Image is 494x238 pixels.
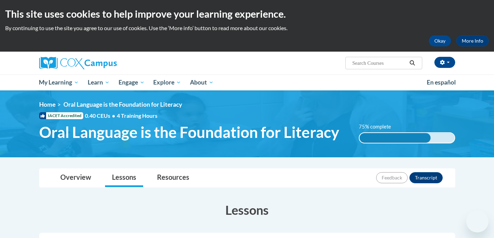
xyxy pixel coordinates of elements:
span: • [112,112,115,119]
a: My Learning [35,74,84,90]
span: IACET Accredited [39,112,83,119]
span: About [190,78,214,87]
a: About [185,74,218,90]
button: Account Settings [434,57,455,68]
h2: This site uses cookies to help improve your learning experience. [5,7,489,21]
input: Search Courses [352,59,407,67]
span: Oral Language is the Foundation for Literacy [39,123,339,141]
button: Feedback [376,172,408,183]
a: Overview [53,169,98,187]
a: More Info [456,35,489,46]
span: En español [427,79,456,86]
span: Engage [119,78,145,87]
span: My Learning [39,78,79,87]
iframe: Button to launch messaging window [466,210,488,232]
a: Learn [83,74,114,90]
a: Engage [114,74,149,90]
div: Main menu [29,74,466,90]
h3: Lessons [39,201,455,219]
img: Cox Campus [39,57,117,69]
a: Cox Campus [39,57,171,69]
label: 75% complete [359,123,399,131]
button: Search [407,59,417,67]
span: Oral Language is the Foundation for Literacy [63,101,182,108]
span: Learn [88,78,110,87]
a: En español [422,75,460,90]
a: Home [39,101,55,108]
div: 75% complete [359,133,431,143]
span: 0.40 CEUs [85,112,117,120]
button: Okay [429,35,451,46]
button: Transcript [409,172,443,183]
a: Lessons [105,169,143,187]
a: Explore [149,74,185,90]
a: Resources [150,169,196,187]
span: Explore [153,78,181,87]
p: By continuing to use the site you agree to our use of cookies. Use the ‘More info’ button to read... [5,24,489,32]
span: 4 Training Hours [117,112,157,119]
